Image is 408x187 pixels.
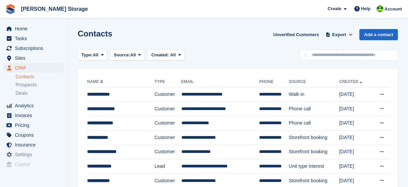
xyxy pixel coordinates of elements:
[332,31,346,38] span: Export
[154,130,181,145] td: Customer
[289,159,339,174] td: Unit type interest
[151,52,169,57] span: Created:
[154,77,181,87] th: Type
[154,87,181,102] td: Customer
[339,102,371,116] td: [DATE]
[289,102,339,116] td: Phone call
[289,145,339,159] td: Storefront booking
[3,121,64,130] a: menu
[271,29,322,40] a: Unverified Customers
[154,102,181,116] td: Customer
[3,150,64,159] a: menu
[154,159,181,174] td: Lead
[15,24,55,33] span: Home
[110,50,145,61] button: Source: All
[377,5,383,12] img: Claire Wilson
[15,150,55,159] span: Settings
[3,130,64,140] a: menu
[289,130,339,145] td: Storefront booking
[339,159,371,174] td: [DATE]
[3,24,64,33] a: menu
[15,44,55,53] span: Subscriptions
[148,50,185,61] button: Created: All
[170,52,176,57] span: All
[154,145,181,159] td: Customer
[181,77,259,87] th: Email
[130,52,136,58] span: All
[154,116,181,131] td: Customer
[16,74,64,80] a: Contacts
[339,145,371,159] td: [DATE]
[15,101,55,110] span: Analytics
[328,5,341,12] span: Create
[3,63,64,73] a: menu
[15,160,55,169] span: Capital
[339,79,364,84] a: Created
[15,130,55,140] span: Coupons
[339,116,371,131] td: [DATE]
[81,52,93,58] span: Type:
[16,90,64,97] a: Deals
[87,79,104,84] a: Name
[324,29,354,40] button: Export
[361,5,371,12] span: Help
[259,77,288,87] th: Phone
[339,130,371,145] td: [DATE]
[359,29,398,40] a: Add a contact
[3,44,64,53] a: menu
[15,140,55,150] span: Insurance
[3,160,64,169] a: menu
[78,50,107,61] button: Type: All
[3,34,64,43] a: menu
[93,52,99,58] span: All
[15,34,55,43] span: Tasks
[15,121,55,130] span: Pricing
[78,29,112,38] h1: Contacts
[16,82,36,88] span: Prospects
[5,4,16,14] img: stora-icon-8386f47178a22dfd0bd8f6a31ec36ba5ce8667c1dd55bd0f319d3a0aa187defe.svg
[384,6,402,12] span: Account
[289,77,339,87] th: Source
[289,116,339,131] td: Phone call
[16,90,28,97] span: Deals
[15,53,55,63] span: Sites
[15,111,55,120] span: Invoices
[16,81,64,88] a: Prospects
[3,53,64,63] a: menu
[3,111,64,120] a: menu
[15,63,55,73] span: CRM
[114,52,130,58] span: Source:
[3,140,64,150] a: menu
[3,101,64,110] a: menu
[289,87,339,102] td: Walk-in
[339,87,371,102] td: [DATE]
[18,3,91,15] a: [PERSON_NAME] Storage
